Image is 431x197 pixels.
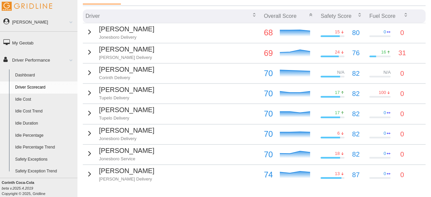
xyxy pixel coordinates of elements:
[384,69,391,75] p: N/A
[264,12,297,20] p: Overall Score
[2,186,33,190] i: beta v.2025.4.2019
[264,67,273,80] p: 70
[86,125,154,142] button: [PERSON_NAME]Jonesboro Delivery
[12,105,77,118] a: Idle Cost Trend
[264,168,273,181] p: 74
[335,90,340,96] p: 17
[86,12,100,20] p: Driver
[99,95,154,101] p: Tupelo Delivery
[12,165,77,177] a: Safety Exception Trend
[264,26,273,39] p: 68
[352,89,360,99] p: 82
[321,12,352,20] p: Safety Score
[337,69,344,75] p: N/A
[264,87,273,100] p: 70
[86,44,154,61] button: [PERSON_NAME][PERSON_NAME] Delivery
[99,34,154,40] p: Jonesboro Delivery
[99,85,154,95] p: [PERSON_NAME]
[400,89,404,99] p: 0
[335,171,340,177] p: 13
[99,125,154,136] p: [PERSON_NAME]
[400,68,404,79] p: 0
[99,64,154,75] p: [PERSON_NAME]
[384,171,386,177] p: 0
[384,130,386,136] p: 0
[12,69,77,81] a: Dashboard
[99,55,154,61] p: [PERSON_NAME] Delivery
[99,166,154,176] p: [PERSON_NAME]
[352,48,360,58] p: 76
[99,176,154,182] p: [PERSON_NAME] Delivery
[337,130,340,136] p: 6
[335,151,340,157] p: 18
[264,107,273,120] p: 70
[264,47,273,60] p: 69
[99,105,154,115] p: [PERSON_NAME]
[86,24,154,40] button: [PERSON_NAME]Jonesboro Delivery
[99,44,154,55] p: [PERSON_NAME]
[352,68,360,79] p: 82
[99,145,154,156] p: [PERSON_NAME]
[352,149,360,160] p: 82
[384,29,386,35] p: 0
[86,145,154,162] button: [PERSON_NAME]Jonesboro Service
[86,64,154,81] button: [PERSON_NAME]Corinth Delivery
[335,49,340,55] p: 24
[12,141,77,154] a: Idle Percentage Trend
[2,180,77,196] div: Copyright © 2025, Gridline
[369,12,395,20] p: Fuel Score
[99,75,154,81] p: Corinth Delivery
[12,130,77,142] a: Idle Percentage
[400,170,404,180] p: 0
[12,118,77,130] a: Idle Duration
[400,28,404,38] p: 0
[352,28,360,38] p: 80
[400,149,404,160] p: 0
[379,90,386,96] p: 100
[264,128,273,140] p: 70
[86,85,154,101] button: [PERSON_NAME]Tupelo Delivery
[335,29,340,35] p: 15
[99,156,154,162] p: Jonesboro Service
[384,110,386,116] p: 0
[99,24,154,34] p: [PERSON_NAME]
[2,2,52,11] img: Gridline
[99,115,154,121] p: Tupelo Delivery
[335,110,340,116] p: 17
[86,105,154,121] button: [PERSON_NAME]Tupelo Delivery
[264,148,273,161] p: 70
[352,170,360,180] p: 87
[12,154,77,166] a: Safety Exceptions
[352,109,360,119] p: 82
[99,136,154,142] p: Jonesboro Delivery
[86,166,154,182] button: [PERSON_NAME][PERSON_NAME] Delivery
[12,94,77,106] a: Idle Cost
[2,180,34,185] b: Corinth Coca-Cola
[12,81,77,94] a: Driver Scorecard
[400,109,404,119] p: 0
[352,129,360,139] p: 82
[381,49,386,55] p: 16
[398,48,406,58] p: 31
[400,129,404,139] p: 0
[384,151,386,157] p: 0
